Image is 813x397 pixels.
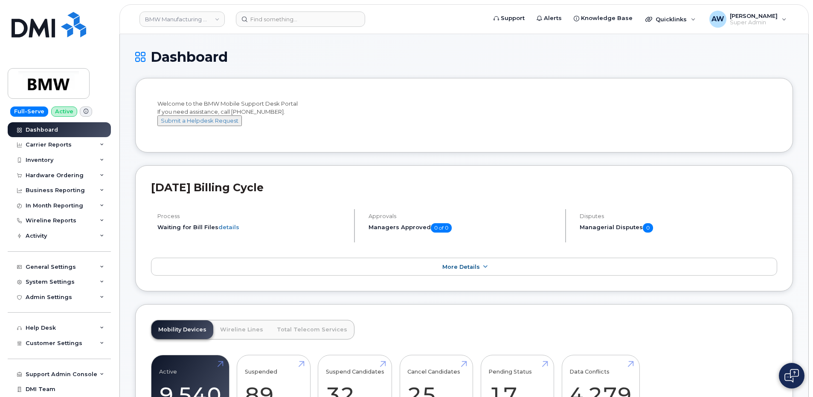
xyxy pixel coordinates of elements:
[151,181,777,194] h2: [DATE] Billing Cycle
[157,100,771,134] div: Welcome to the BMW Mobile Support Desk Portal If you need assistance, call [PHONE_NUMBER].
[135,49,793,64] h1: Dashboard
[369,223,558,233] h5: Managers Approved
[157,117,242,124] a: Submit a Helpdesk Request
[442,264,480,270] span: More Details
[580,223,777,233] h5: Managerial Disputes
[580,213,777,219] h4: Disputes
[157,115,242,126] button: Submit a Helpdesk Request
[218,224,239,230] a: details
[157,223,347,231] li: Waiting for Bill Files
[157,213,347,219] h4: Process
[369,213,558,219] h4: Approvals
[151,320,213,339] a: Mobility Devices
[784,369,799,383] img: Open chat
[431,223,452,233] span: 0 of 0
[213,320,270,339] a: Wireline Lines
[270,320,354,339] a: Total Telecom Services
[643,223,653,233] span: 0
